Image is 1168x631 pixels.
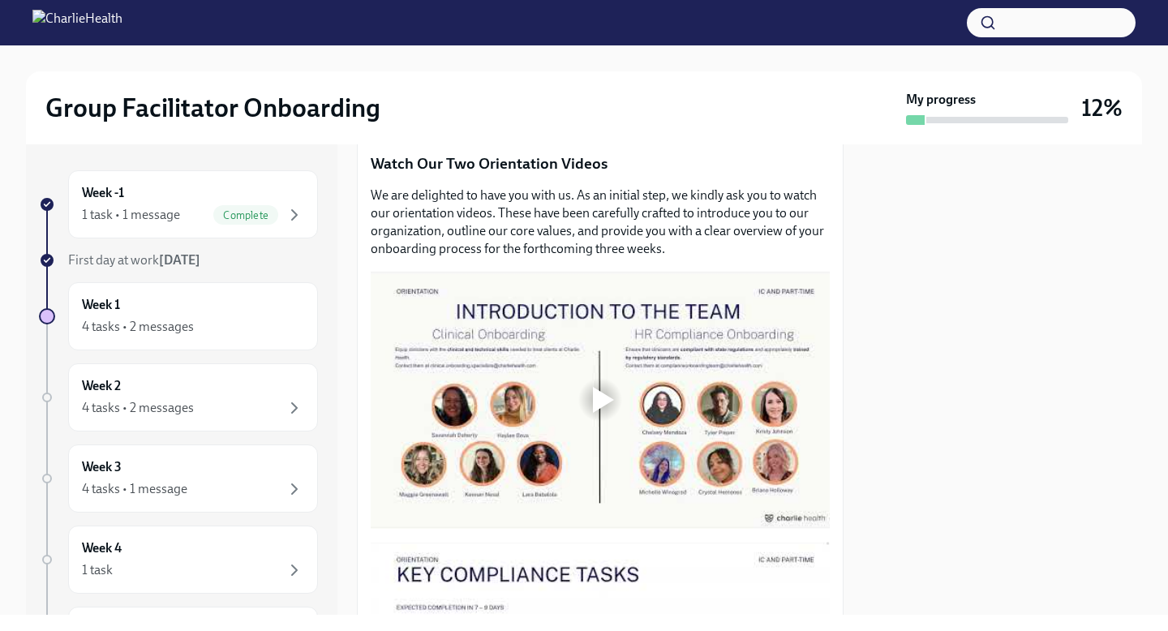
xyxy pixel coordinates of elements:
img: CharlieHealth [32,10,122,36]
span: First day at work [68,252,200,268]
a: Week 24 tasks • 2 messages [39,363,318,431]
h6: Week -1 [82,184,124,202]
div: 4 tasks • 1 message [82,480,187,498]
h6: Week 3 [82,458,122,476]
div: 1 task [82,561,113,579]
h3: 12% [1081,93,1123,122]
a: Week -11 task • 1 messageComplete [39,170,318,238]
strong: My progress [906,91,976,109]
div: 4 tasks • 2 messages [82,318,194,336]
div: 1 task • 1 message [82,206,180,224]
strong: [DATE] [159,252,200,268]
p: We are delighted to have you with us. As an initial step, we kindly ask you to watch our orientat... [371,187,830,258]
h6: Week 2 [82,377,121,395]
h6: Week 1 [82,296,120,314]
a: Week 14 tasks • 2 messages [39,282,318,350]
a: Week 41 task [39,526,318,594]
a: First day at work[DATE] [39,251,318,269]
h6: Week 4 [82,539,122,557]
span: Complete [213,209,278,221]
a: Week 34 tasks • 1 message [39,444,318,513]
p: Watch Our Two Orientation Videos [371,153,830,174]
div: 4 tasks • 2 messages [82,399,194,417]
h2: Group Facilitator Onboarding [45,92,380,124]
